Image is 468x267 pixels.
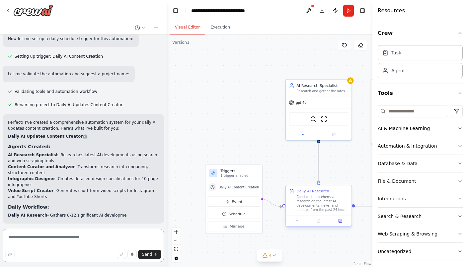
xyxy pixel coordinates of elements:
h2: 🤖 [8,133,159,139]
div: Daily AI ResearchConduct comprehensive research on the latest AI developments, news, and updates ... [285,186,352,228]
button: Click to speak your automation idea [127,250,137,259]
span: Validating tools and automation workflow [15,89,97,94]
div: Agent [391,67,405,74]
button: No output available [307,218,330,224]
button: zoom out [172,236,181,245]
img: Logo [13,4,53,16]
p: Now let me set up a daily schedule trigger for this automation: [8,36,133,42]
strong: Content Curator and Analyzer [8,165,75,169]
button: Open in side panel [319,131,350,138]
button: Upload files [117,250,126,259]
strong: Daily AI Updates Content Creator [8,134,83,139]
button: Automation & Integration [378,137,463,155]
div: Database & Data [378,160,418,167]
div: Version 1 [172,40,190,45]
button: Tools [378,84,463,102]
div: AI & Machine Learning [378,125,430,132]
span: Send [142,252,152,257]
button: fit view [172,245,181,253]
button: Send [138,250,161,259]
span: Manage [230,224,245,229]
button: Switch to previous chat [132,24,148,32]
button: Visual Editor [170,21,205,34]
span: Event [232,199,242,204]
strong: AI Research Specialist [8,153,58,157]
span: gpt-4o [296,100,307,105]
li: - Gathers 8-12 significant AI developme [8,212,159,218]
div: Crew [378,42,463,84]
h4: Resources [378,7,405,15]
div: Research and gather the latest AI updates, news, breakthroughs, and developments from multiple au... [296,89,348,94]
button: Schedule [208,209,260,219]
li: - Creates detailed design specifications for 10-page infographics [8,176,159,188]
button: 4 [257,249,282,262]
h3: Triggers [220,168,259,173]
button: Execution [205,21,235,34]
div: Web Scraping & Browsing [378,231,437,237]
div: Task [391,49,401,56]
button: zoom in [172,228,181,236]
strong: Agents Created: [8,144,50,149]
div: AI Research Specialist [296,83,348,88]
div: Daily AI Research [296,188,329,194]
button: toggle interactivity [172,253,181,262]
button: File & Document [378,172,463,190]
li: - Transforms research into engaging, structured content [8,164,159,176]
button: Start a new chat [151,24,161,32]
div: Automation & Integration [378,143,437,149]
p: Let me validate the automation and suggest a project name: [8,71,129,77]
g: Edge from 5a7c226a-363c-412f-8c65-287923f59654 to 91710633-afe1-4140-a7f5-74476bf7795a [355,204,376,209]
img: ScrapeWebsiteTool [321,116,327,122]
div: Integrations [378,195,406,202]
div: AI Research SpecialistResearch and gather the latest AI updates, news, breakthroughs, and develop... [285,79,352,140]
g: Edge from fc5fe710-6839-4fcd-a655-84ac77e99c31 to 5a7c226a-363c-412f-8c65-287923f59654 [316,143,321,183]
div: Conduct comprehensive research on the latest AI developments, news, and updates from the past 24 ... [296,195,348,212]
div: File & Document [378,178,416,184]
div: Tools [378,102,463,266]
button: Hide left sidebar [171,6,180,15]
p: Perfect! I've created a comprehensive automation system for your daily AI updates content creatio... [8,119,159,131]
strong: Infographic Designer [8,176,55,181]
div: React Flow controls [172,228,181,262]
button: Search & Research [378,208,463,225]
div: Triggers1 trigger enabledDaily AI Content CreationEventScheduleManage [205,165,263,234]
button: Uncategorized [378,243,463,260]
span: Daily AI Content Creation [218,185,259,189]
button: Hide right sidebar [358,6,367,15]
button: Manage [208,221,260,232]
div: Uncategorized [378,248,411,255]
li: - Researches latest AI developments using search and web scraping tools [8,152,159,164]
button: Event [208,197,260,207]
strong: Video Script Creator [8,188,54,193]
a: React Flow attribution [353,262,371,266]
li: - Generates short-form video scripts for Instagram and YouTube Shorts [8,188,159,200]
nav: breadcrumb [191,7,260,14]
button: Web Scraping & Browsing [378,225,463,242]
button: Integrations [378,190,463,207]
button: Database & Data [378,155,463,172]
span: Schedule [228,211,246,217]
img: SerperDevTool [310,116,316,122]
button: Crew [378,24,463,42]
button: AI & Machine Learning [378,120,463,137]
span: 4 [269,252,272,259]
strong: Daily AI Research [8,213,47,218]
span: Setting up trigger: Daily AI Content Creation [15,54,103,59]
span: Renaming project to Daily AI Updates Content Creator [15,102,122,107]
p: 1 trigger enabled [220,173,259,178]
div: Search & Research [378,213,422,220]
button: Improve this prompt [5,250,15,259]
strong: Daily Workflow: [8,204,49,210]
button: Open in side panel [331,218,349,224]
g: Edge from triggers to 5a7c226a-363c-412f-8c65-287923f59654 [259,196,282,209]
